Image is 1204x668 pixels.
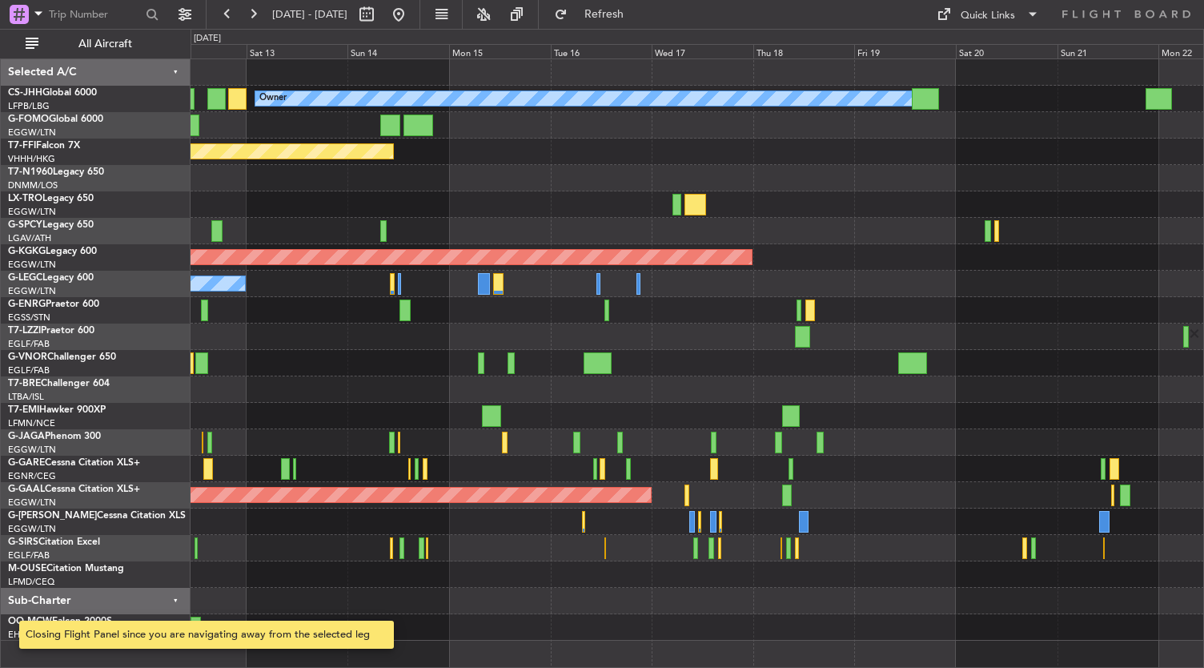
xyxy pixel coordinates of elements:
[8,127,56,139] a: EGGW/LTN
[8,537,38,547] span: G-SIRS
[8,576,54,588] a: LFMD/CEQ
[753,44,855,58] div: Thu 18
[8,88,97,98] a: CS-JHHGlobal 6000
[8,88,42,98] span: CS-JHH
[8,259,56,271] a: EGGW/LTN
[8,100,50,112] a: LFPB/LBG
[1058,44,1159,58] div: Sun 21
[449,44,551,58] div: Mon 15
[42,38,169,50] span: All Aircraft
[8,379,41,388] span: T7-BRE
[8,247,46,256] span: G-KGKG
[8,379,110,388] a: T7-BREChallenger 604
[8,417,55,429] a: LFMN/NCE
[8,352,47,362] span: G-VNOR
[8,167,53,177] span: T7-N1960
[49,2,141,26] input: Trip Number
[8,273,42,283] span: G-LEGC
[8,300,99,309] a: G-ENRGPraetor 600
[272,7,347,22] span: [DATE] - [DATE]
[551,44,652,58] div: Tue 16
[8,523,56,535] a: EGGW/LTN
[347,44,449,58] div: Sun 14
[8,153,55,165] a: VHHH/HKG
[8,564,124,573] a: M-OUSECitation Mustang
[8,485,140,494] a: G-GAALCessna Citation XLS+
[8,300,46,309] span: G-ENRG
[8,312,50,324] a: EGSS/STN
[8,338,50,350] a: EGLF/FAB
[854,44,956,58] div: Fri 19
[8,364,50,376] a: EGLF/FAB
[8,141,80,151] a: T7-FFIFalcon 7X
[929,2,1047,27] button: Quick Links
[8,511,97,521] span: G-[PERSON_NAME]
[8,141,36,151] span: T7-FFI
[8,220,42,230] span: G-SPCY
[8,232,51,244] a: LGAV/ATH
[8,391,44,403] a: LTBA/ISL
[8,206,56,218] a: EGGW/LTN
[8,326,94,336] a: T7-LZZIPraetor 600
[8,194,94,203] a: LX-TROLegacy 650
[8,115,49,124] span: G-FOMO
[8,247,97,256] a: G-KGKGLegacy 600
[8,458,45,468] span: G-GARE
[259,87,287,111] div: Owner
[8,405,106,415] a: T7-EMIHawker 900XP
[8,326,41,336] span: T7-LZZI
[956,44,1058,58] div: Sat 20
[571,9,638,20] span: Refresh
[8,444,56,456] a: EGGW/LTN
[8,511,186,521] a: G-[PERSON_NAME]Cessna Citation XLS
[145,44,247,58] div: Fri 12
[194,32,221,46] div: [DATE]
[8,564,46,573] span: M-OUSE
[247,44,348,58] div: Sat 13
[652,44,753,58] div: Wed 17
[8,497,56,509] a: EGGW/LTN
[8,220,94,230] a: G-SPCYLegacy 650
[8,549,50,561] a: EGLF/FAB
[8,285,56,297] a: EGGW/LTN
[8,405,39,415] span: T7-EMI
[8,167,104,177] a: T7-N1960Legacy 650
[18,31,174,57] button: All Aircraft
[8,537,100,547] a: G-SIRSCitation Excel
[8,273,94,283] a: G-LEGCLegacy 600
[8,179,58,191] a: DNMM/LOS
[8,115,103,124] a: G-FOMOGlobal 6000
[961,8,1015,24] div: Quick Links
[547,2,643,27] button: Refresh
[8,470,56,482] a: EGNR/CEG
[8,458,140,468] a: G-GARECessna Citation XLS+
[8,194,42,203] span: LX-TRO
[8,485,45,494] span: G-GAAL
[8,432,101,441] a: G-JAGAPhenom 300
[26,627,370,643] div: Closing Flight Panel since you are navigating away from the selected leg
[8,432,45,441] span: G-JAGA
[8,352,116,362] a: G-VNORChallenger 650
